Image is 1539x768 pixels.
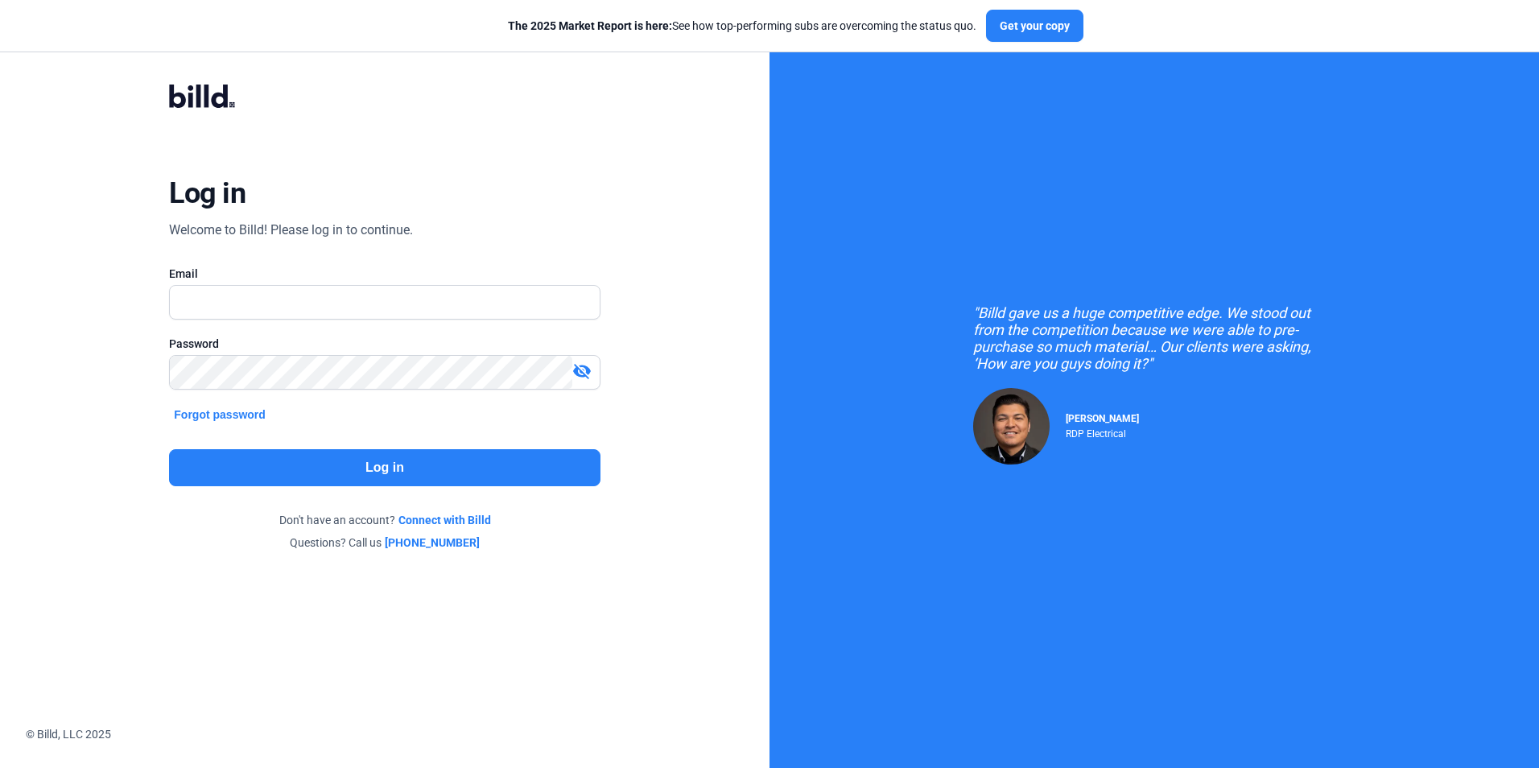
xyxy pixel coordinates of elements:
mat-icon: visibility_off [572,361,592,381]
a: [PHONE_NUMBER] [385,535,480,551]
div: Welcome to Billd! Please log in to continue. [169,221,413,240]
img: Raul Pacheco [973,388,1050,465]
div: Email [169,266,600,282]
button: Get your copy [986,10,1083,42]
button: Forgot password [169,406,270,423]
div: Password [169,336,600,352]
div: Questions? Call us [169,535,600,551]
a: Connect with Billd [398,512,491,528]
div: "Billd gave us a huge competitive edge. We stood out from the competition because we were able to... [973,304,1335,372]
span: The 2025 Market Report is here: [508,19,672,32]
span: [PERSON_NAME] [1066,413,1139,424]
button: Log in [169,449,600,486]
div: Don't have an account? [169,512,600,528]
div: Log in [169,175,245,211]
div: RDP Electrical [1066,424,1139,440]
div: See how top-performing subs are overcoming the status quo. [508,18,976,34]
